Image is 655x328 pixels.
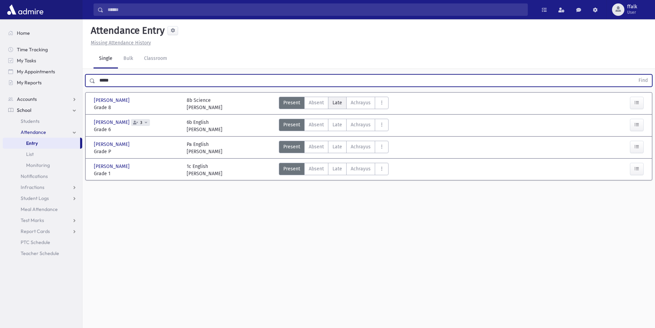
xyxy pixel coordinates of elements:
[139,120,144,125] span: 3
[279,119,389,133] div: AttTypes
[332,121,342,128] span: Late
[309,121,324,128] span: Absent
[88,25,165,36] h5: Attendance Entry
[309,165,324,172] span: Absent
[279,97,389,111] div: AttTypes
[279,163,389,177] div: AttTypes
[283,165,300,172] span: Present
[17,57,36,64] span: My Tasks
[3,55,82,66] a: My Tasks
[94,141,131,148] span: [PERSON_NAME]
[3,77,82,88] a: My Reports
[351,99,371,106] span: Achrayus
[6,3,45,17] img: AdmirePro
[3,237,82,248] a: PTC Schedule
[21,173,48,179] span: Notifications
[3,94,82,105] a: Accounts
[332,165,342,172] span: Late
[17,68,55,75] span: My Appointments
[118,49,139,68] a: Bulk
[3,226,82,237] a: Report Cards
[187,163,222,177] div: 1c English [PERSON_NAME]
[21,195,49,201] span: Student Logs
[3,127,82,138] a: Attendance
[21,250,59,256] span: Teacher Schedule
[94,97,131,104] span: [PERSON_NAME]
[3,44,82,55] a: Time Tracking
[283,99,300,106] span: Present
[94,126,180,133] span: Grade 6
[187,97,222,111] div: 8b Science [PERSON_NAME]
[103,3,527,16] input: Search
[17,30,30,36] span: Home
[94,163,131,170] span: [PERSON_NAME]
[283,143,300,150] span: Present
[139,49,173,68] a: Classroom
[3,28,82,39] a: Home
[627,4,637,10] span: ffalk
[17,46,48,53] span: Time Tracking
[94,119,131,126] span: [PERSON_NAME]
[351,143,371,150] span: Achrayus
[309,143,324,150] span: Absent
[3,105,82,116] a: School
[21,118,40,124] span: Students
[283,121,300,128] span: Present
[351,165,371,172] span: Achrayus
[26,151,34,157] span: List
[21,217,44,223] span: Test Marks
[187,119,222,133] div: 6b English [PERSON_NAME]
[3,215,82,226] a: Test Marks
[94,104,180,111] span: Grade 8
[3,193,82,204] a: Student Logs
[88,40,151,46] a: Missing Attendance History
[187,141,222,155] div: Pa English [PERSON_NAME]
[21,239,50,245] span: PTC Schedule
[26,162,50,168] span: Monitoring
[332,99,342,106] span: Late
[3,248,82,259] a: Teacher Schedule
[3,204,82,215] a: Meal Attendance
[21,206,58,212] span: Meal Attendance
[3,171,82,182] a: Notifications
[21,184,44,190] span: Infractions
[21,129,46,135] span: Attendance
[3,116,82,127] a: Students
[627,10,637,15] span: User
[3,149,82,160] a: List
[332,143,342,150] span: Late
[17,80,42,86] span: My Reports
[94,148,180,155] span: Grade P
[309,99,324,106] span: Absent
[17,96,37,102] span: Accounts
[3,160,82,171] a: Monitoring
[3,182,82,193] a: Infractions
[351,121,371,128] span: Achrayus
[94,49,118,68] a: Single
[3,66,82,77] a: My Appointments
[26,140,38,146] span: Entry
[3,138,80,149] a: Entry
[94,170,180,177] span: Grade 1
[21,228,50,234] span: Report Cards
[634,75,652,86] button: Find
[279,141,389,155] div: AttTypes
[91,40,151,46] u: Missing Attendance History
[17,107,31,113] span: School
